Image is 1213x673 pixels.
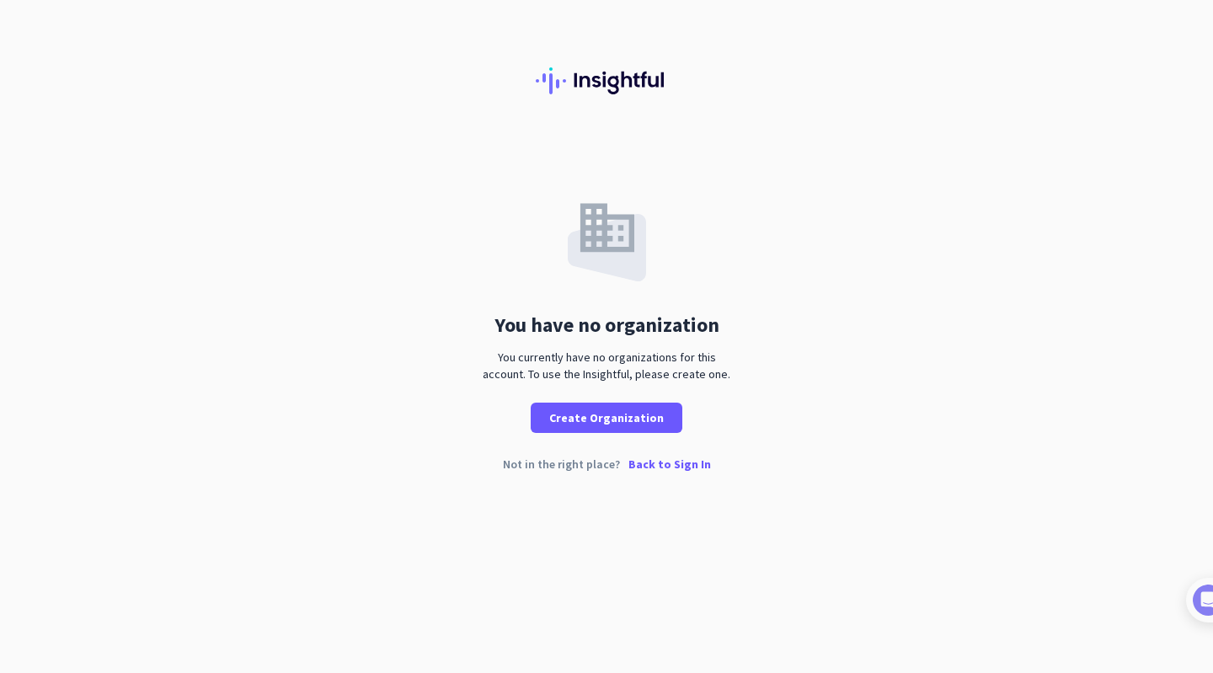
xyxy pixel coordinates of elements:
[536,67,677,94] img: Insightful
[628,458,711,470] p: Back to Sign In
[531,403,682,433] button: Create Organization
[476,349,737,382] div: You currently have no organizations for this account. To use the Insightful, please create one.
[494,315,719,335] div: You have no organization
[549,409,664,426] span: Create Organization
